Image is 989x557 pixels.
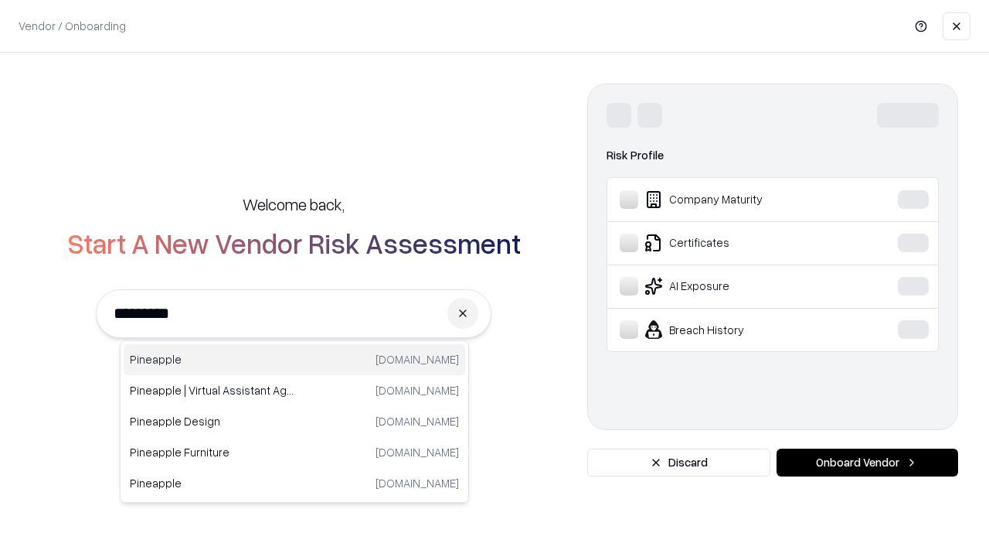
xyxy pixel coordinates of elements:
[130,475,294,491] p: Pineapple
[777,449,958,477] button: Onboard Vendor
[620,277,851,296] div: AI Exposure
[243,193,345,215] h5: Welcome back,
[130,413,294,429] p: Pineapple Design
[67,227,521,258] h2: Start A New Vendor Risk Assessment
[130,382,294,398] p: Pineapple | Virtual Assistant Agency
[620,190,851,209] div: Company Maturity
[620,320,851,339] div: Breach History
[376,351,459,367] p: [DOMAIN_NAME]
[130,444,294,460] p: Pineapple Furniture
[607,146,939,165] div: Risk Profile
[620,234,851,252] div: Certificates
[587,449,770,477] button: Discard
[120,340,469,503] div: Suggestions
[376,475,459,491] p: [DOMAIN_NAME]
[130,351,294,367] p: Pineapple
[19,18,126,34] p: Vendor / Onboarding
[376,413,459,429] p: [DOMAIN_NAME]
[376,444,459,460] p: [DOMAIN_NAME]
[376,382,459,398] p: [DOMAIN_NAME]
